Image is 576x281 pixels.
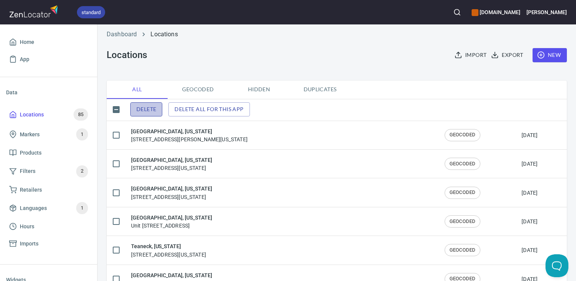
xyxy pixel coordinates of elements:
[131,184,212,200] div: [STREET_ADDRESS][US_STATE]
[490,48,526,62] button: Export
[445,131,480,139] span: GEOCODED
[533,48,567,62] button: New
[526,8,567,16] h6: [PERSON_NAME]
[131,271,212,279] h6: [GEOGRAPHIC_DATA], [US_STATE]
[445,189,480,196] span: GEOCODED
[77,8,105,16] span: standard
[6,235,91,252] a: Imports
[20,166,35,176] span: Filters
[526,4,567,21] button: [PERSON_NAME]
[20,148,42,158] span: Products
[20,222,34,231] span: Hours
[522,218,538,225] div: [DATE]
[131,127,248,143] div: [STREET_ADDRESS][PERSON_NAME][US_STATE]
[20,37,34,47] span: Home
[111,85,163,94] span: All
[6,34,91,51] a: Home
[131,156,212,172] div: [STREET_ADDRESS][US_STATE]
[20,130,40,139] span: Markers
[522,246,538,254] div: [DATE]
[6,144,91,161] a: Products
[6,181,91,199] a: Retailers
[522,160,538,168] div: [DATE]
[131,213,212,229] div: Unit [STREET_ADDRESS]
[445,160,480,168] span: GEOCODED
[76,204,88,213] span: 1
[6,218,91,235] a: Hours
[131,242,206,250] h6: Teaneck, [US_STATE]
[168,102,250,116] button: Delete all for this app
[546,254,568,277] iframe: Help Scout Beacon - Open
[130,102,162,116] button: Delete
[438,99,515,121] th: Status
[6,105,91,124] a: Locations85
[6,124,91,144] a: Markers1
[20,55,29,64] span: App
[539,50,561,60] span: New
[20,203,47,213] span: Languages
[294,85,346,94] span: Duplicates
[445,218,480,225] span: GEOCODED
[522,131,538,139] div: [DATE]
[74,110,88,119] span: 85
[125,99,438,121] th: Name
[472,9,478,16] button: color-CE600E
[131,184,212,193] h6: [GEOGRAPHIC_DATA], [US_STATE]
[76,130,88,139] span: 1
[472,4,520,21] div: Manage your apps
[131,242,206,258] div: [STREET_ADDRESS][US_STATE]
[472,8,520,16] h6: [DOMAIN_NAME]
[76,167,88,176] span: 2
[20,110,44,120] span: Locations
[107,50,147,60] h3: Locations
[6,83,91,102] li: Data
[9,3,60,19] img: zenlocator
[493,50,523,60] span: Export
[445,247,480,254] span: GEOCODED
[174,105,243,114] span: Delete all for this app
[107,31,137,38] a: Dashboard
[6,161,91,181] a: Filters2
[456,50,486,60] span: Import
[522,189,538,197] div: [DATE]
[6,51,91,68] a: App
[131,156,212,164] h6: [GEOGRAPHIC_DATA], [US_STATE]
[453,48,490,62] button: Import
[449,4,466,21] button: Search
[107,30,567,39] nav: breadcrumb
[131,127,248,136] h6: [GEOGRAPHIC_DATA], [US_STATE]
[150,31,178,38] a: Locations
[136,105,156,114] span: Delete
[515,99,567,121] th: Created
[20,185,42,195] span: Retailers
[6,198,91,218] a: Languages1
[131,213,212,222] h6: [GEOGRAPHIC_DATA], [US_STATE]
[77,6,105,18] div: standard
[233,85,285,94] span: Hidden
[20,239,38,249] span: Imports
[172,85,224,94] span: Geocoded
